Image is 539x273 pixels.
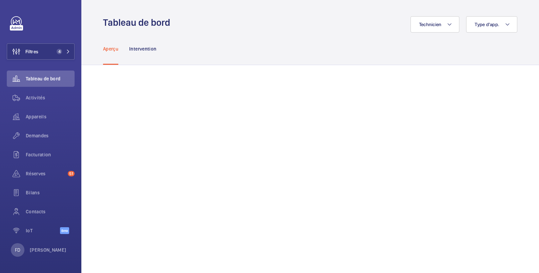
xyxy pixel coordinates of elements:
[129,45,156,52] p: Intervention
[57,49,62,54] span: 4
[26,208,75,215] span: Contacts
[60,227,69,234] span: Beta
[68,171,75,176] span: 51
[26,170,65,177] span: Réserves
[30,247,66,253] p: [PERSON_NAME]
[103,45,118,52] p: Aperçu
[26,75,75,82] span: Tableau de bord
[26,132,75,139] span: Demandes
[419,22,442,27] span: Technicien
[25,48,38,55] span: Filtres
[26,151,75,158] span: Facturation
[26,189,75,196] span: Bilans
[26,227,60,234] span: IoT
[15,247,20,253] p: FD
[411,16,460,33] button: Technicien
[466,16,517,33] button: Type d'app.
[26,113,75,120] span: Appareils
[475,22,499,27] span: Type d'app.
[26,94,75,101] span: Activités
[103,16,174,29] h1: Tableau de bord
[7,43,75,60] button: Filtres4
